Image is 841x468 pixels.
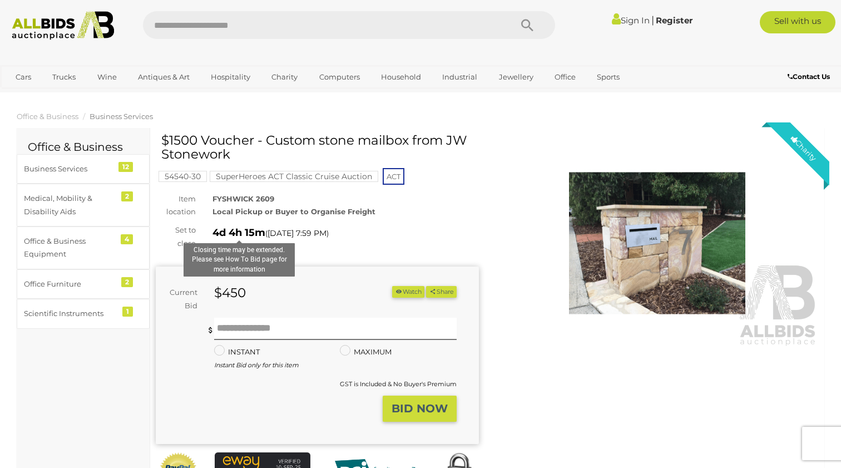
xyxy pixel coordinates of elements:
a: SuperHeroes ACT Classic Cruise Auction [210,172,378,181]
div: 12 [118,162,133,172]
strong: 4d 4h 15m [212,226,265,239]
a: Computers [312,68,367,86]
a: Industrial [435,68,484,86]
a: 54540-30 [159,172,207,181]
img: Allbids.com.au [6,11,120,40]
a: Sell with us [760,11,835,33]
div: Scientific Instruments [24,307,116,320]
div: Item location [147,193,204,219]
a: Business Services 12 [17,154,150,184]
a: Sign In [612,15,650,26]
b: Contact Us [788,72,830,81]
div: Business Services [24,162,116,175]
div: 1 [122,307,133,317]
a: Charity [264,68,305,86]
div: Set to close [147,224,204,250]
h2: Office & Business [28,141,138,153]
div: Medical, Mobility & Disability Aids [24,192,116,218]
div: Office Furniture [24,278,116,290]
li: Watch this item [392,286,424,298]
div: Charity [778,122,829,174]
button: Watch [392,286,424,298]
small: GST is Included & No Buyer's Premium [340,380,457,388]
a: Office & Business Equipment 4 [17,226,150,269]
a: Contact Us [788,71,833,83]
strong: FYSHWICK 2609 [212,194,274,203]
span: ( ) [265,229,329,238]
span: | [651,14,654,26]
a: Trucks [45,68,83,86]
a: Jewellery [492,68,541,86]
div: 2 [121,277,133,287]
strong: Local Pickup or Buyer to Organise Freight [212,207,375,216]
mark: SuperHeroes ACT Classic Cruise Auction [210,171,378,182]
a: [GEOGRAPHIC_DATA] [8,86,102,105]
button: Share [426,286,457,298]
span: ACT [383,168,404,185]
a: Medical, Mobility & Disability Aids 2 [17,184,150,226]
strong: $450 [214,285,246,300]
strong: BID NOW [392,402,448,415]
a: Office [547,68,583,86]
button: Search [499,11,555,39]
mark: 54540-30 [159,171,207,182]
div: Current Bid [156,286,206,312]
div: 2 [121,191,133,201]
a: Antiques & Art [131,68,197,86]
a: Register [656,15,692,26]
div: 4 [121,234,133,244]
h1: $1500 Voucher - Custom stone mailbox from JW Stonework [161,134,476,162]
a: Household [374,68,428,86]
div: Office & Business Equipment [24,235,116,261]
a: Sports [590,68,627,86]
a: Office & Business [17,112,78,121]
i: Instant Bid only for this item [214,361,299,369]
span: [DATE] 7:59 PM [268,228,326,238]
a: Business Services [90,112,153,121]
label: INSTANT [214,346,260,358]
a: Wine [90,68,124,86]
label: MAXIMUM [340,346,392,358]
a: Hospitality [204,68,258,86]
button: BID NOW [383,396,457,422]
a: Cars [8,68,38,86]
a: Office Furniture 2 [17,269,150,299]
a: Scientific Instruments 1 [17,299,150,328]
img: $1500 Voucher - Custom stone mailbox from JW Stonework [496,139,819,347]
div: Closing time may be extended. Please see How To Bid page for more information [184,243,295,276]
